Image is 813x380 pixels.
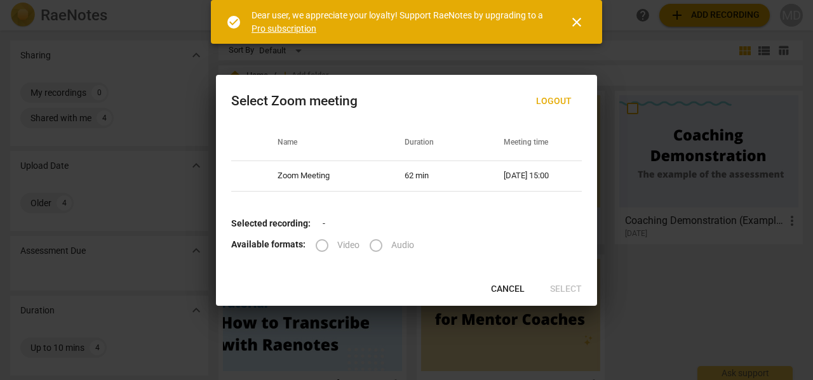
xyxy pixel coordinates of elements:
[262,161,389,192] td: Zoom Meeting
[231,217,582,230] p: -
[252,23,316,34] a: Pro subscription
[231,239,306,249] b: Available formats:
[526,90,582,113] button: Logout
[316,239,424,249] div: File type
[226,15,241,30] span: check_circle
[262,126,389,161] th: Name
[481,278,535,301] button: Cancel
[561,7,592,37] button: Close
[569,15,584,30] span: close
[389,161,488,192] td: 62 min
[536,95,572,108] span: Logout
[231,93,358,109] div: Select Zoom meeting
[231,218,311,228] b: Selected recording:
[389,126,488,161] th: Duration
[491,283,525,296] span: Cancel
[391,239,414,252] span: Audio
[488,161,582,192] td: [DATE] 15:00
[337,239,359,252] span: Video
[252,9,546,35] div: Dear user, we appreciate your loyalty! Support RaeNotes by upgrading to a
[488,126,582,161] th: Meeting time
